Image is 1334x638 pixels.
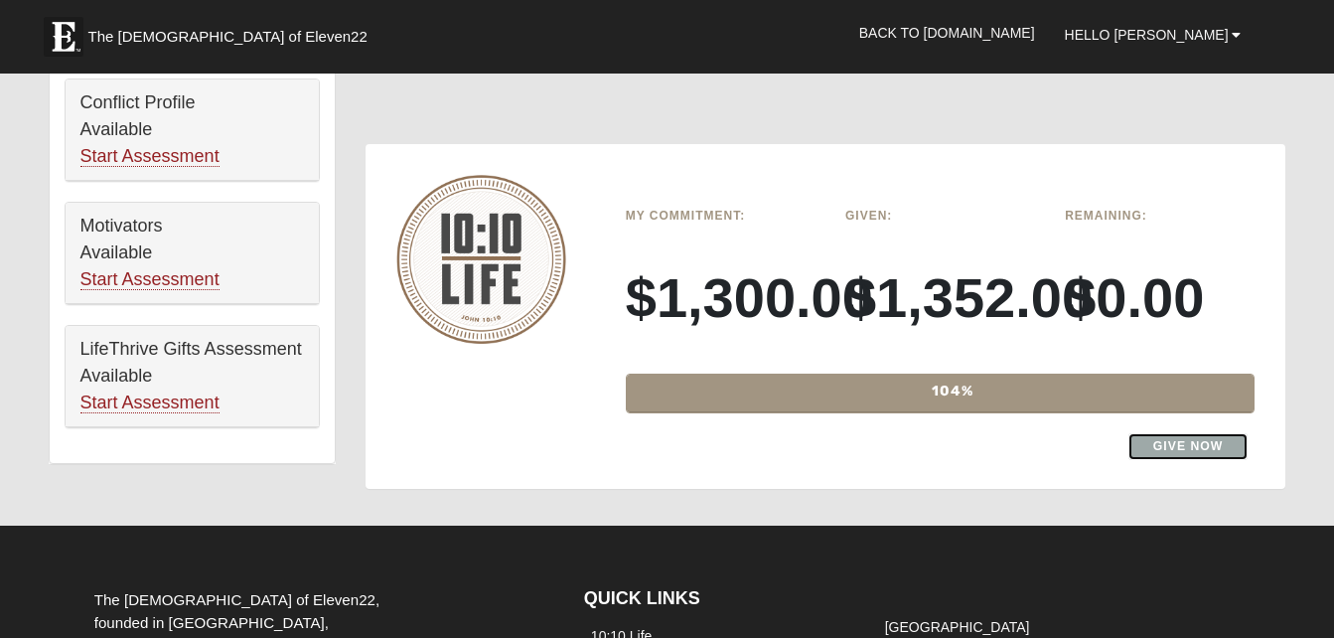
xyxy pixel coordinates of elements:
[80,269,220,290] a: Start Assessment
[80,393,220,413] a: Start Assessment
[88,27,368,47] span: The [DEMOGRAPHIC_DATA] of Eleven22
[34,7,431,57] a: The [DEMOGRAPHIC_DATA] of Eleven22
[66,203,319,304] div: Motivators Available
[1065,264,1255,331] h3: $0.00
[66,80,319,181] div: Conflict Profile Available
[66,326,319,427] div: LifeThrive Gifts Assessment Available
[845,209,1035,223] h6: Given:
[80,146,220,167] a: Start Assessment
[1128,433,1249,460] a: Give Now
[1065,27,1229,43] span: Hello [PERSON_NAME]
[1050,10,1257,60] a: Hello [PERSON_NAME]
[396,175,566,345] img: 10-10-Life-logo-round-no-scripture.png
[1065,209,1255,223] h6: Remaining:
[844,8,1050,58] a: Back to [DOMAIN_NAME]
[626,209,815,223] h6: My Commitment:
[627,375,1279,412] div: 104%
[44,17,83,57] img: Eleven22 logo
[584,588,848,610] h4: QUICK LINKS
[626,264,815,331] h3: $1,300.00
[885,619,1030,635] a: [GEOGRAPHIC_DATA]
[845,264,1035,331] h3: $1,352.00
